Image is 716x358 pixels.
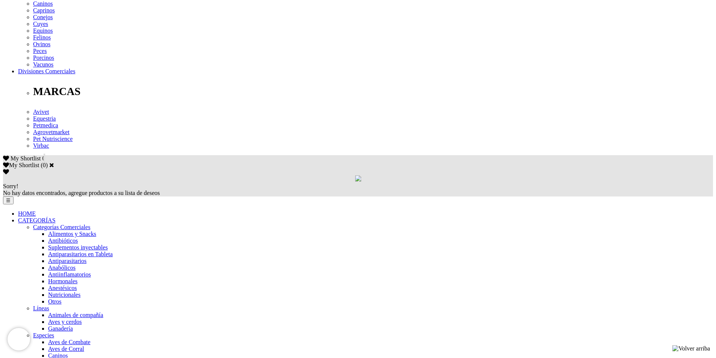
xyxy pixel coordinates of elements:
[48,244,108,251] a: Suplementos inyectables
[3,183,713,196] div: No hay datos encontrados, agregue productos a su lista de deseos
[48,251,113,257] a: Antiparasitarios en Tableta
[18,210,36,217] a: HOME
[42,155,45,162] span: 0
[18,217,56,224] a: CATEGORÍAS
[48,264,76,271] a: Anabólicos
[672,345,710,352] img: Volver arriba
[41,162,48,168] span: ( )
[18,68,75,74] a: Divisiones Comerciales
[355,175,361,181] img: loading.gif
[33,0,53,7] a: Caninos
[33,48,47,54] a: Peces
[33,142,49,149] a: Virbac
[33,136,73,142] a: Pet Nutriscience
[33,109,49,115] a: Avivet
[48,237,78,244] a: Antibióticos
[3,162,39,168] label: My Shortlist
[33,115,56,122] a: Equestria
[3,183,18,189] span: Sorry!
[48,292,80,298] a: Nutricionales
[48,325,73,332] a: Ganadería
[33,7,55,14] a: Caprinos
[48,271,91,278] a: Antiinflamatorios
[33,54,54,61] a: Porcinos
[33,305,49,311] a: Líneas
[48,285,77,291] a: Anestésicos
[33,14,53,20] a: Conejos
[48,231,96,237] a: Alimentos y Snacks
[49,162,54,168] a: Cerrar
[43,162,46,168] label: 0
[33,21,48,27] a: Cuyes
[33,85,713,98] p: MARCAS
[8,328,30,350] iframe: Brevo live chat
[3,196,14,204] button: ☰
[33,34,51,41] a: Felinos
[33,41,50,47] a: Ovinos
[33,61,53,68] a: Vacunos
[33,332,54,338] a: Especies
[48,346,84,352] a: Aves de Corral
[48,319,82,325] a: Aves y cerdos
[48,278,77,284] a: Hormonales
[33,27,53,34] a: Equinos
[33,224,90,230] a: Categorías Comerciales
[33,129,70,135] a: Agrovetmarket
[11,155,41,162] span: My Shortlist
[48,339,91,345] a: Aves de Combate
[48,258,86,264] a: Antiparasitarios
[48,298,62,305] a: Otros
[33,122,58,128] a: Petmedica
[48,312,103,318] a: Animales de compañía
